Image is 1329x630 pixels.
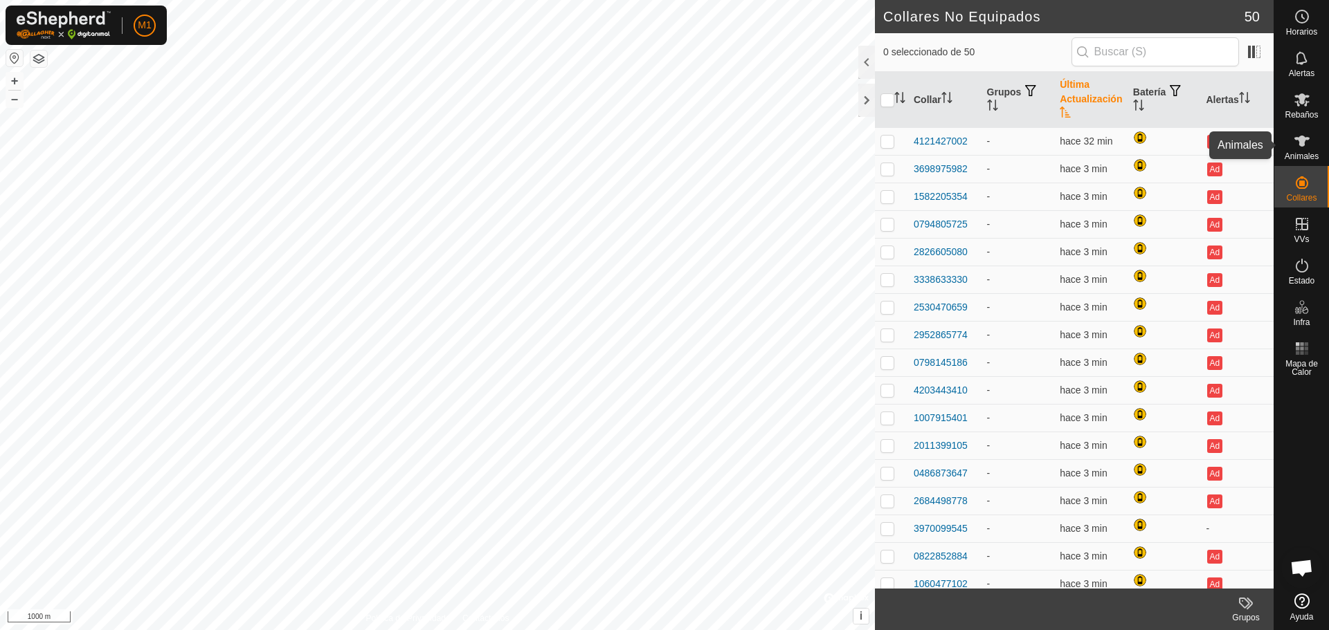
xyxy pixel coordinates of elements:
[1200,515,1274,542] td: -
[1289,69,1314,77] span: Alertas
[914,494,968,508] div: 2684498778
[6,73,23,89] button: +
[1060,357,1107,368] span: 4 oct 2025, 14:05
[982,404,1055,432] td: -
[982,376,1055,404] td: -
[1060,467,1107,479] span: 4 oct 2025, 14:05
[894,94,905,105] p-sorticon: Activar para ordenar
[914,577,968,591] div: 1060477102
[1274,588,1329,627] a: Ayuda
[982,542,1055,570] td: -
[1072,37,1239,66] input: Buscar (S)
[1239,94,1250,105] p-sorticon: Activar para ordenar
[1207,218,1222,232] button: Ad
[914,272,968,287] div: 3338633330
[1060,163,1107,174] span: 4 oct 2025, 14:05
[1285,111,1318,119] span: Rebaños
[860,610,862,622] span: i
[1060,136,1112,147] span: 4 oct 2025, 13:35
[982,72,1055,128] th: Grupos
[1200,72,1274,128] th: Alertas
[1060,523,1107,534] span: 4 oct 2025, 14:05
[982,155,1055,183] td: -
[6,50,23,66] button: Restablecer Mapa
[1060,274,1107,285] span: 4 oct 2025, 14:05
[914,162,968,176] div: 3698975982
[982,293,1055,321] td: -
[1207,301,1222,315] button: Ad
[1218,611,1274,624] div: Grupos
[1207,163,1222,176] button: Ad
[914,300,968,315] div: 2530470659
[1060,495,1107,506] span: 4 oct 2025, 14:05
[1207,439,1222,453] button: Ad
[883,8,1245,25] h2: Collares No Equipados
[1060,191,1107,202] span: 4 oct 2025, 14:05
[982,183,1055,210] td: -
[1207,273,1222,287] button: Ad
[982,515,1055,542] td: -
[1207,384,1222,398] button: Ad
[1207,135,1222,149] button: Ad
[914,411,968,425] div: 1007915401
[914,521,968,536] div: 3970099545
[914,383,968,398] div: 4203443410
[1060,219,1107,230] span: 4 oct 2025, 14:05
[1207,467,1222,481] button: Ad
[941,94,952,105] p-sorticon: Activar para ordenar
[1054,72,1128,128] th: Última Actualización
[1281,547,1323,589] div: Chat abierto
[883,45,1072,59] span: 0 seleccionado de 50
[1207,494,1222,508] button: Ad
[1060,302,1107,313] span: 4 oct 2025, 14:05
[366,612,446,624] a: Política de Privacidad
[1060,246,1107,257] span: 4 oct 2025, 14:05
[1207,550,1222,564] button: Ad
[982,570,1055,597] td: -
[1207,577,1222,591] button: Ad
[982,266,1055,293] td: -
[914,438,968,453] div: 2011399105
[982,210,1055,238] td: -
[914,217,968,232] div: 0794805725
[1060,440,1107,451] span: 4 oct 2025, 14:05
[1133,102,1144,113] p-sorticon: Activar para ordenar
[1060,109,1071,120] p-sorticon: Activar para ordenar
[1060,385,1107,396] span: 4 oct 2025, 14:05
[1207,190,1222,204] button: Ad
[908,72,982,128] th: Collar
[914,134,968,149] div: 4121427002
[1207,411,1222,425] button: Ad
[1207,356,1222,370] button: Ad
[1286,28,1317,36] span: Horarios
[914,355,968,370] div: 0798145186
[1294,235,1309,243] span: VVs
[853,609,869,624] button: i
[1293,318,1310,326] span: Infra
[982,349,1055,376] td: -
[1060,578,1107,589] span: 4 oct 2025, 14:05
[6,91,23,107] button: –
[1286,194,1317,202] span: Collares
[1060,550,1107,562] span: 4 oct 2025, 14:05
[982,459,1055,487] td: -
[1207,328,1222,342] button: Ad
[914,189,968,204] div: 1582205354
[914,466,968,481] div: 0486873647
[982,238,1055,266] td: -
[1207,245,1222,259] button: Ad
[1060,412,1107,423] span: 4 oct 2025, 14:05
[914,245,968,259] div: 2826605080
[982,487,1055,515] td: -
[982,127,1055,155] td: -
[30,50,47,67] button: Capas del Mapa
[138,18,151,33] span: M1
[982,321,1055,349] td: -
[914,549,968,564] div: 0822852884
[17,11,111,39] img: Logo Gallagher
[914,328,968,342] div: 2952865774
[462,612,509,624] a: Contáctenos
[1290,613,1314,621] span: Ayuda
[1285,152,1319,160] span: Animales
[1128,72,1201,128] th: Batería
